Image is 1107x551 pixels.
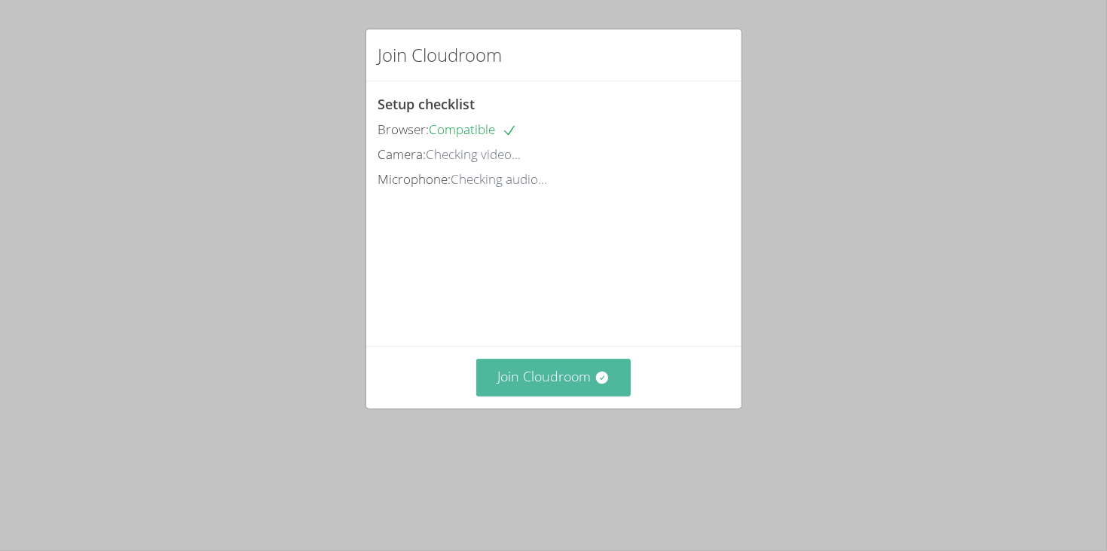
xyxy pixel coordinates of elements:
[378,170,451,188] span: Microphone:
[378,41,503,69] h2: Join Cloudroom
[476,359,631,396] button: Join Cloudroom
[378,145,427,163] span: Camera:
[430,121,517,138] span: Compatible
[451,170,548,188] span: Checking audio...
[378,95,476,113] span: Setup checklist
[378,121,430,138] span: Browser:
[427,145,521,163] span: Checking video...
